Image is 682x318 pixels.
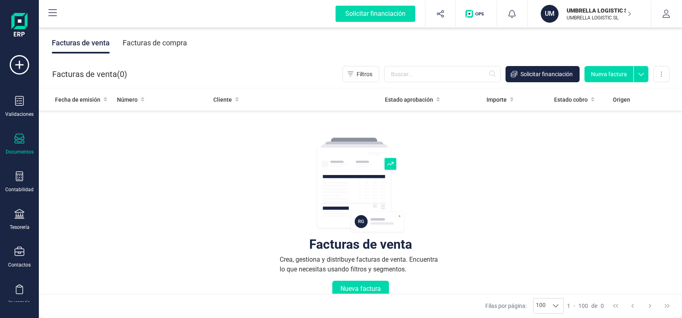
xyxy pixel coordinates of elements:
span: 1 [567,302,570,310]
div: Facturas de venta [52,32,110,53]
span: 100 [578,302,588,310]
div: Validaciones [5,111,34,117]
img: img-empty-table.svg [316,137,405,234]
span: 100 [533,299,548,313]
button: Previous Page [625,298,640,314]
span: Fecha de emisión [55,96,100,104]
span: Importe [487,96,507,104]
p: UMBRELLA LOGISTIC SL [567,15,631,21]
span: Filtros [357,70,372,78]
button: Filtros [342,66,379,82]
span: Cliente [213,96,232,104]
button: First Page [608,298,623,314]
button: UMUMBRELLA LOGISTIC SLUMBRELLA LOGISTIC SL [538,1,641,27]
div: Filas por página: [485,298,564,314]
div: Facturas de venta [309,240,412,248]
img: Logo de OPS [465,10,487,18]
div: UM [541,5,559,23]
div: Documentos [6,149,34,155]
div: Contabilidad [5,186,34,193]
div: Inventario [8,299,30,306]
input: Buscar... [384,66,501,82]
button: Logo de OPS [461,1,492,27]
p: UMBRELLA LOGISTIC SL [567,6,631,15]
span: 0 [120,68,124,80]
span: de [591,302,597,310]
span: Solicitar financiación [521,70,573,78]
div: Contactos [8,262,31,268]
div: - [567,302,604,310]
span: Estado cobro [554,96,588,104]
button: Solicitar financiación [326,1,425,27]
div: Facturas de venta ( ) [52,66,127,82]
span: 0 [601,302,604,310]
div: Facturas de compra [123,32,187,53]
span: Estado aprobación [385,96,433,104]
div: Solicitar financiación [336,6,415,22]
button: Nueva factura [584,66,633,82]
button: Last Page [659,298,675,314]
img: Logo Finanedi [11,13,28,39]
div: Tesorería [10,224,30,230]
button: Solicitar financiación [506,66,580,82]
button: Nueva factura [332,281,389,297]
button: Next Page [642,298,658,314]
span: Origen [613,96,630,104]
div: Crea, gestiona y distribuye facturas de venta. Encuentra lo que necesitas usando filtros y segmen... [280,255,442,274]
span: Número [117,96,138,104]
